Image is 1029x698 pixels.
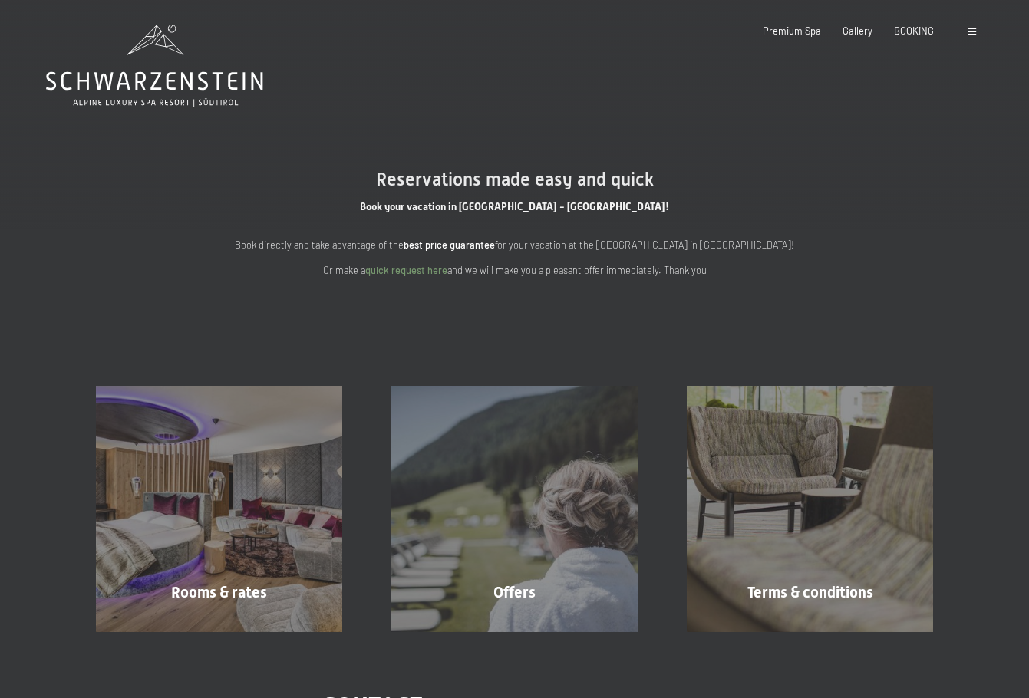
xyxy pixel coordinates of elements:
a: Gallery [843,25,872,37]
span: Reservations made easy and quick [376,169,654,190]
a: Online reservations at Hotel Schwarzenstein in Italy Offers [367,386,662,632]
p: Or make a and we will make you a pleasant offer immediately. Thank you [208,262,822,278]
p: Book directly and take advantage of the for your vacation at the [GEOGRAPHIC_DATA] in [GEOGRAPHIC... [208,237,822,252]
a: Premium Spa [763,25,821,37]
strong: best price guarantee [404,239,495,251]
span: Rooms & rates [171,583,267,601]
a: quick request here [365,264,447,276]
span: Book your vacation in [GEOGRAPHIC_DATA] - [GEOGRAPHIC_DATA]! [360,200,669,212]
a: Online reservations at Hotel Schwarzenstein in Italy Terms & conditions [662,386,958,632]
span: Terms & conditions [747,583,873,601]
a: Online reservations at Hotel Schwarzenstein in Italy Rooms & rates [71,386,367,632]
span: Offers [493,583,536,601]
a: BOOKING [894,25,934,37]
